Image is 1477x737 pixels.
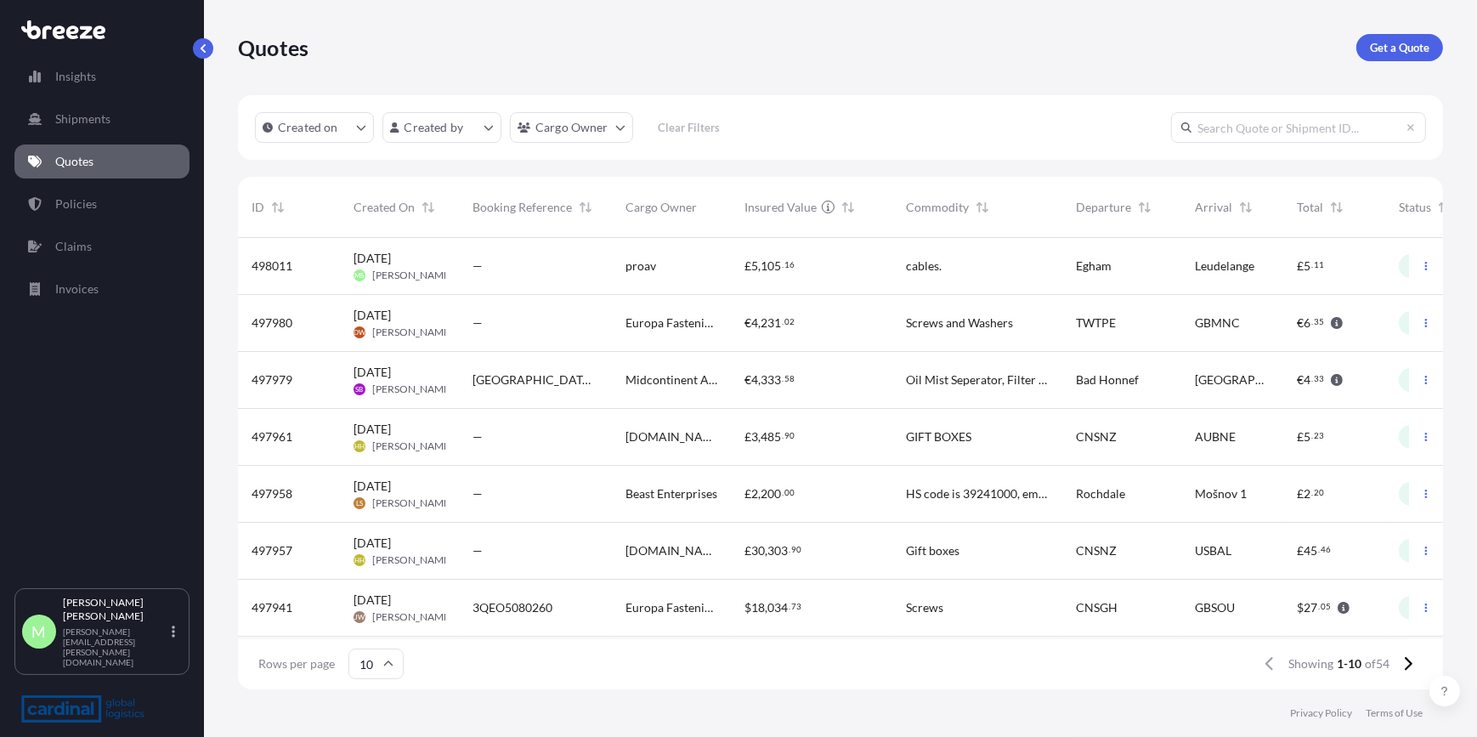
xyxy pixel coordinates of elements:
[372,610,453,624] span: [PERSON_NAME]
[1318,604,1320,609] span: .
[906,542,959,559] span: Gift boxes
[789,604,790,609] span: .
[354,478,391,495] span: [DATE]
[1366,706,1423,720] a: Terms of Use
[761,317,781,329] span: 231
[761,488,781,500] span: 200
[744,431,751,443] span: £
[1304,545,1317,557] span: 45
[473,199,572,216] span: Booking Reference
[258,655,335,672] span: Rows per page
[1311,433,1313,439] span: .
[405,119,464,136] p: Created by
[354,535,391,552] span: [DATE]
[1304,602,1317,614] span: 27
[1076,258,1112,275] span: Egham
[1311,490,1313,496] span: .
[252,485,292,502] span: 497958
[625,315,717,332] span: Europa Fastenings
[906,599,943,616] span: Screws
[14,272,190,306] a: Invoices
[744,602,751,614] span: $
[625,199,697,216] span: Cargo Owner
[354,438,365,455] span: HH
[473,258,483,275] span: —
[63,596,168,623] p: [PERSON_NAME] [PERSON_NAME]
[63,626,168,667] p: [PERSON_NAME][EMAIL_ADDRESS][PERSON_NAME][DOMAIN_NAME]
[906,371,1049,388] span: Oil Mist Seperator, Filter Elements, O-Ring Seal, Air Suction Filter
[751,317,758,329] span: 4
[972,197,993,218] button: Sort
[744,199,817,216] span: Insured Value
[1314,319,1324,325] span: 35
[784,490,795,496] span: 00
[252,599,292,616] span: 497941
[252,199,264,216] span: ID
[758,431,761,443] span: ,
[255,112,374,143] button: createdOn Filter options
[625,485,717,502] span: Beast Enterprises
[354,250,391,267] span: [DATE]
[761,260,781,272] span: 105
[252,315,292,332] span: 497980
[1195,371,1270,388] span: [GEOGRAPHIC_DATA]
[382,112,501,143] button: createdBy Filter options
[744,545,751,557] span: £
[784,433,795,439] span: 90
[625,258,656,275] span: proav
[14,60,190,94] a: Insights
[1076,428,1117,445] span: CNSNZ
[252,428,292,445] span: 497961
[751,488,758,500] span: 2
[751,431,758,443] span: 3
[473,371,598,388] span: [GEOGRAPHIC_DATA] to [GEOGRAPHIC_DATA] - Midco
[356,381,364,398] span: SB
[791,604,801,609] span: 73
[1365,655,1389,672] span: of 54
[784,319,795,325] span: 02
[751,374,758,386] span: 4
[1297,488,1304,500] span: £
[1399,199,1431,216] span: Status
[354,592,391,609] span: [DATE]
[751,602,765,614] span: 18
[1304,488,1310,500] span: 2
[473,599,552,616] span: 3QEO5080260
[55,68,96,85] p: Insights
[356,495,363,512] span: LS
[1195,599,1235,616] span: GBSOU
[1304,374,1310,386] span: 4
[744,260,751,272] span: £
[751,545,765,557] span: 30
[1356,34,1443,61] a: Get a Quote
[625,371,717,388] span: Midcontinent Aberdeen Ltd
[372,383,453,396] span: [PERSON_NAME]
[1195,315,1240,332] span: GBMNC
[1327,197,1347,218] button: Sort
[1297,602,1304,614] span: $
[1297,199,1323,216] span: Total
[761,431,781,443] span: 485
[782,376,784,382] span: .
[1304,317,1310,329] span: 6
[1321,604,1331,609] span: 05
[758,488,761,500] span: ,
[751,260,758,272] span: 5
[782,490,784,496] span: .
[1135,197,1155,218] button: Sort
[906,485,1049,502] span: HS code is 39241000, empty plastic bottles
[767,545,788,557] span: 303
[625,542,717,559] span: [DOMAIN_NAME] Ltd T/a Wonderbly
[758,260,761,272] span: ,
[354,552,365,569] span: HH
[744,488,751,500] span: £
[782,262,784,268] span: .
[765,602,767,614] span: ,
[14,145,190,179] a: Quotes
[1311,319,1313,325] span: .
[767,602,788,614] span: 034
[1195,199,1232,216] span: Arrival
[1171,112,1426,143] input: Search Quote or Shipment ID...
[238,34,308,61] p: Quotes
[1314,262,1324,268] span: 11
